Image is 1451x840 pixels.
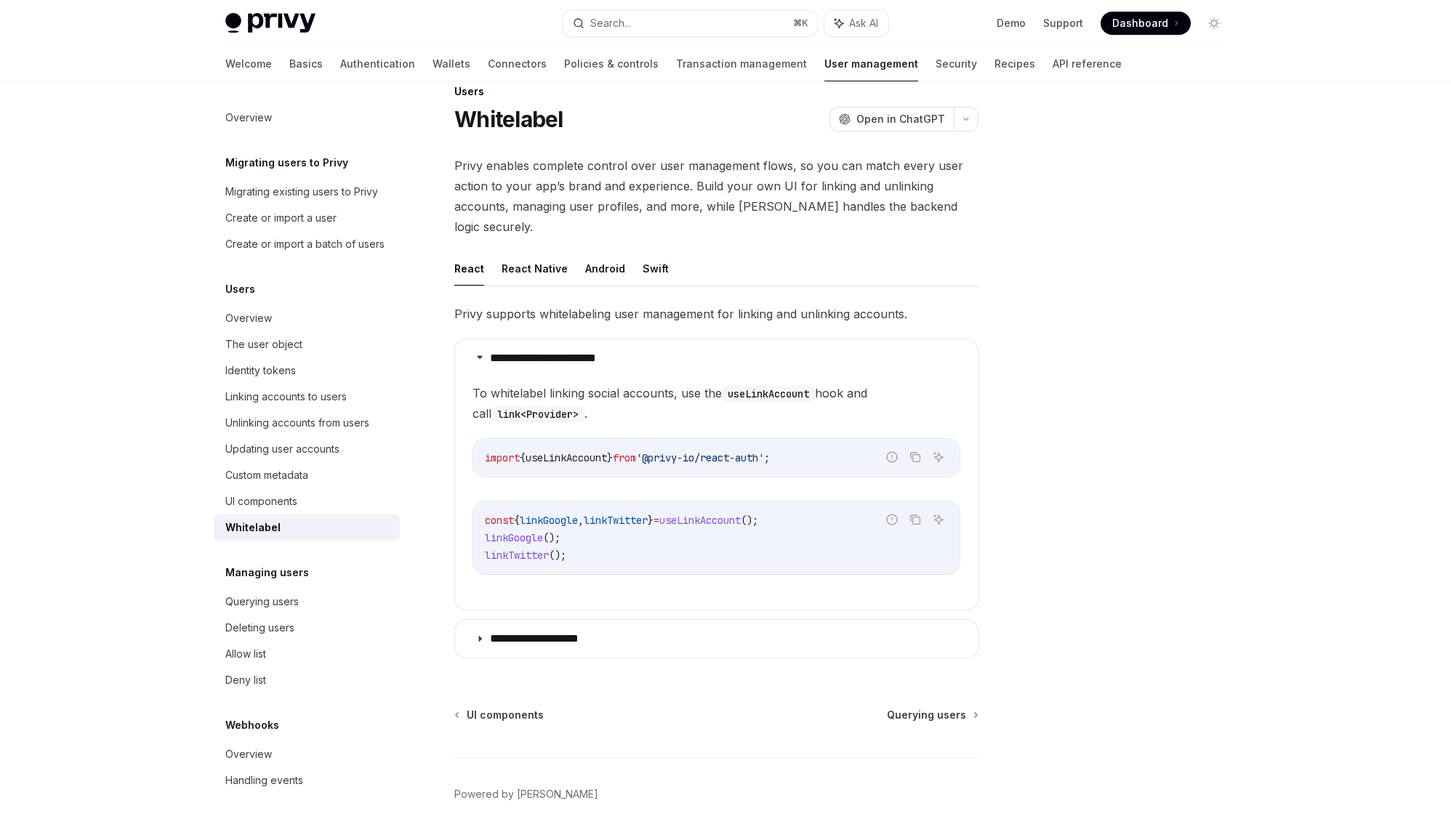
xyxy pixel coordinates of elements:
[225,336,302,353] div: The user object
[1112,16,1168,31] span: Dashboard
[214,384,400,410] a: Linking accounts to users
[454,304,978,324] span: Privy supports whitelabeling user management for linking and unlinking accounts.
[214,410,400,436] a: Unlinking accounts from users
[225,619,294,637] div: Deleting users
[214,641,400,667] a: Allow list
[578,514,584,527] span: ,
[454,156,978,237] span: Privy enables complete control over user management flows, so you can match every user action to ...
[824,47,918,81] a: User management
[225,519,281,536] div: Whitelabel
[997,16,1026,31] a: Demo
[584,514,648,527] span: linkTwitter
[764,451,770,464] span: ;
[433,47,470,81] a: Wallets
[473,383,960,424] span: To whitelabel linking social accounts, use the hook and call .
[225,47,272,81] a: Welcome
[485,549,549,562] span: linkTwitter
[214,436,400,462] a: Updating user accounts
[659,514,741,527] span: useLinkAccount
[454,106,563,132] h1: Whitelabel
[214,514,400,541] a: Whitelabel
[214,589,400,615] a: Querying users
[829,107,954,132] button: Open in ChatGPT
[485,531,543,544] span: linkGoogle
[225,209,337,227] div: Create or import a user
[225,493,297,510] div: UI components
[225,440,339,458] div: Updating user accounts
[225,109,272,126] div: Overview
[214,615,400,641] a: Deleting users
[883,510,901,529] button: Report incorrect code
[225,564,309,581] h5: Managing users
[994,47,1035,81] a: Recipes
[225,280,255,298] h5: Users
[502,251,568,286] button: React Native
[225,772,303,789] div: Handling events
[722,386,815,402] code: useLinkAccount
[1101,12,1191,35] a: Dashboard
[929,510,948,529] button: Ask AI
[824,10,888,36] button: Ask AI
[225,746,272,763] div: Overview
[214,305,400,331] a: Overview
[225,13,315,33] img: light logo
[485,451,520,464] span: import
[225,414,369,432] div: Unlinking accounts from users
[1202,12,1226,35] button: Toggle dark mode
[225,235,385,253] div: Create or import a batch of users
[491,406,584,422] code: link<Provider>
[648,514,654,527] span: }
[607,451,613,464] span: }
[214,358,400,384] a: Identity tokens
[549,549,566,562] span: ();
[563,10,817,36] button: Search...⌘K
[214,488,400,514] a: UI components
[636,451,764,464] span: '@privy-io/react-auth'
[225,671,266,689] div: Deny list
[225,716,279,734] h5: Webhooks
[214,105,400,131] a: Overview
[225,467,308,484] div: Custom metadata
[214,462,400,488] a: Custom metadata
[520,451,526,464] span: {
[214,205,400,231] a: Create or import a user
[849,16,878,31] span: Ask AI
[225,154,348,171] h5: Migrating users to Privy
[214,667,400,693] a: Deny list
[214,767,400,793] a: Handling events
[225,593,299,610] div: Querying users
[887,708,966,722] span: Querying users
[654,514,659,527] span: =
[613,451,636,464] span: from
[214,231,400,257] a: Create or import a batch of users
[214,741,400,767] a: Overview
[456,708,544,722] a: UI components
[936,47,977,81] a: Security
[454,787,598,801] a: Powered by [PERSON_NAME]
[590,15,631,32] div: Search...
[1053,47,1122,81] a: API reference
[485,514,514,527] span: const
[225,388,347,405] div: Linking accounts to users
[225,362,296,379] div: Identity tokens
[225,645,266,663] div: Allow list
[564,47,659,81] a: Policies & controls
[520,514,578,527] span: linkGoogle
[643,251,669,286] button: Swift
[741,514,758,527] span: ();
[906,510,925,529] button: Copy the contents from the code block
[543,531,560,544] span: ();
[214,331,400,358] a: The user object
[585,251,625,286] button: Android
[225,310,272,327] div: Overview
[454,339,978,610] details: **** **** **** **** ****To whitelabel linking social accounts, use theuseLinkAccounthook and call...
[467,708,544,722] span: UI components
[906,448,925,467] button: Copy the contents from the code block
[883,448,901,467] button: Report incorrect code
[1043,16,1083,31] a: Support
[887,708,977,722] a: Querying users
[214,179,400,205] a: Migrating existing users to Privy
[225,183,378,201] div: Migrating existing users to Privy
[793,17,808,29] span: ⌘ K
[526,451,607,464] span: useLinkAccount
